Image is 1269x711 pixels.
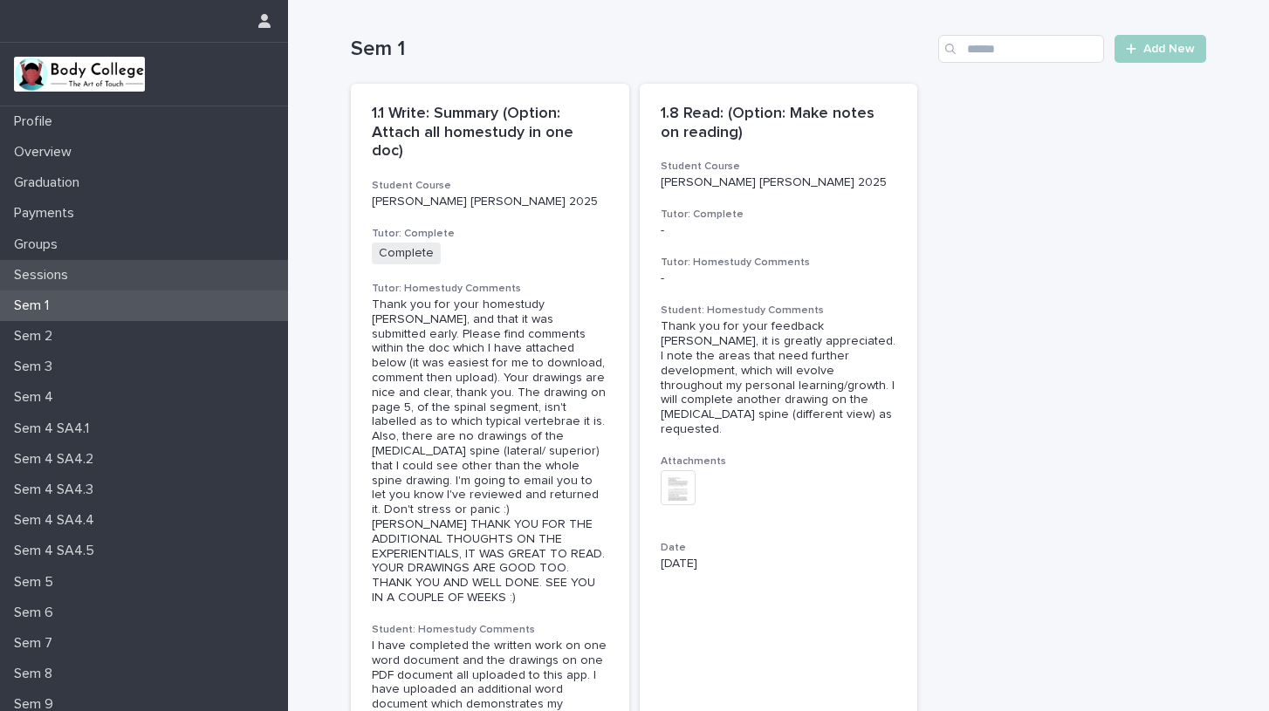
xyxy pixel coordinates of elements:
p: Sem 4 SA4.4 [7,512,108,529]
h3: Student Course [372,179,608,193]
h3: Tutor: Complete [372,227,608,241]
div: Thank you for your homestudy [PERSON_NAME], and that it was submitted early. Please find comments... [372,297,608,605]
p: Profile [7,113,66,130]
div: Thank you for your feedback [PERSON_NAME], it is greatly appreciated. I note the areas that need ... [661,319,897,436]
h3: Tutor: Homestudy Comments [372,282,608,296]
span: Complete [372,243,441,264]
p: 1.1 Write: Summary (Option: Attach all homestudy in one doc) [372,105,608,161]
p: - [661,223,897,238]
p: Sem 7 [7,635,66,652]
span: Add New [1143,43,1195,55]
p: Sem 4 SA4.5 [7,543,108,559]
p: Sem 8 [7,666,66,682]
p: Graduation [7,174,93,191]
input: Search [938,35,1104,63]
p: Sem 4 [7,389,67,406]
p: Sem 4 SA4.2 [7,451,107,468]
p: Sem 5 [7,574,67,591]
h3: Tutor: Complete [661,208,897,222]
p: Overview [7,144,86,161]
h3: Date [661,541,897,555]
p: Sessions [7,267,82,284]
h3: Attachments [661,455,897,468]
h3: Student: Homestudy Comments [661,304,897,318]
p: Sem 1 [7,297,63,314]
h1: Sem 1 [351,37,931,62]
p: Sem 4 SA4.3 [7,482,107,498]
div: - [661,271,897,286]
p: [PERSON_NAME] [PERSON_NAME] 2025 [661,175,897,190]
h3: Tutor: Homestudy Comments [661,256,897,270]
p: Sem 3 [7,359,66,375]
p: [DATE] [661,557,897,571]
p: Sem 4 SA4.1 [7,420,103,437]
a: Add New [1115,35,1206,63]
p: 1.8 Read: (Option: Make notes on reading) [661,105,897,142]
h3: Student Course [661,160,897,174]
p: [PERSON_NAME] [PERSON_NAME] 2025 [372,195,608,209]
img: xvtzy2PTuGgGH0xbwGb2 [14,57,145,92]
p: Sem 6 [7,605,67,621]
p: Sem 2 [7,328,66,345]
p: Groups [7,236,72,253]
h3: Student: Homestudy Comments [372,623,608,637]
p: Payments [7,205,88,222]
